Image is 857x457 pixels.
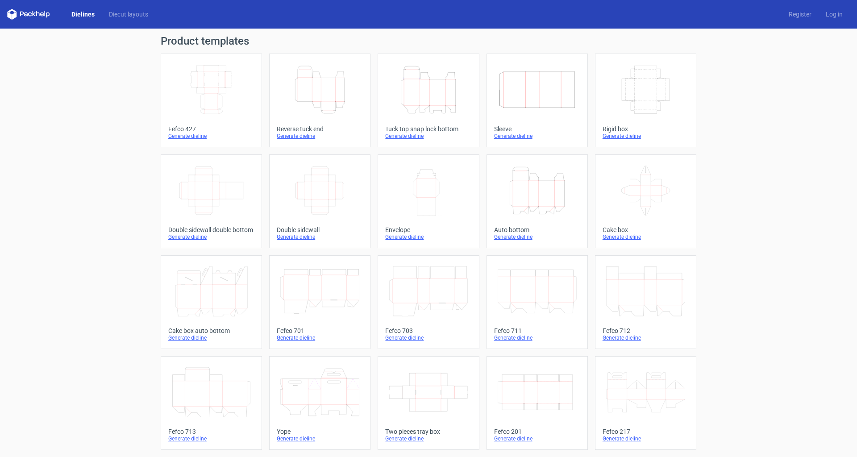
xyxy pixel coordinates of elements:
div: Generate dieline [277,435,363,442]
a: Dielines [64,10,102,19]
div: Generate dieline [494,133,580,140]
a: Diecut layouts [102,10,155,19]
div: Generate dieline [168,334,254,341]
a: Double sidewallGenerate dieline [269,154,370,248]
a: EnvelopeGenerate dieline [378,154,479,248]
a: Cake boxGenerate dieline [595,154,696,248]
a: SleeveGenerate dieline [487,54,588,147]
div: Generate dieline [494,435,580,442]
a: Fefco 701Generate dieline [269,255,370,349]
div: Generate dieline [494,334,580,341]
div: Auto bottom [494,226,580,233]
div: Fefco 427 [168,125,254,133]
a: Cake box auto bottomGenerate dieline [161,255,262,349]
div: Fefco 713 [168,428,254,435]
a: Tuck top snap lock bottomGenerate dieline [378,54,479,147]
a: Fefco 217Generate dieline [595,356,696,450]
div: Generate dieline [385,133,471,140]
div: Generate dieline [277,133,363,140]
div: Fefco 712 [603,327,689,334]
a: Rigid boxGenerate dieline [595,54,696,147]
a: Reverse tuck endGenerate dieline [269,54,370,147]
div: Generate dieline [603,133,689,140]
a: Log in [819,10,850,19]
div: Generate dieline [168,435,254,442]
div: Double sidewall double bottom [168,226,254,233]
div: Cake box auto bottom [168,327,254,334]
div: Reverse tuck end [277,125,363,133]
div: Fefco 701 [277,327,363,334]
a: Fefco 712Generate dieline [595,255,696,349]
div: Generate dieline [168,233,254,241]
a: Fefco 703Generate dieline [378,255,479,349]
div: Fefco 217 [603,428,689,435]
div: Envelope [385,226,471,233]
div: Generate dieline [277,233,363,241]
a: Fefco 427Generate dieline [161,54,262,147]
div: Cake box [603,226,689,233]
a: Double sidewall double bottomGenerate dieline [161,154,262,248]
a: Fefco 201Generate dieline [487,356,588,450]
div: Fefco 201 [494,428,580,435]
div: Generate dieline [603,435,689,442]
h1: Product templates [161,36,696,46]
div: Generate dieline [168,133,254,140]
a: YopeGenerate dieline [269,356,370,450]
div: Yope [277,428,363,435]
a: Two pieces tray boxGenerate dieline [378,356,479,450]
div: Sleeve [494,125,580,133]
a: Fefco 711Generate dieline [487,255,588,349]
div: Generate dieline [277,334,363,341]
div: Two pieces tray box [385,428,471,435]
div: Generate dieline [385,435,471,442]
div: Rigid box [603,125,689,133]
div: Tuck top snap lock bottom [385,125,471,133]
div: Fefco 703 [385,327,471,334]
a: Fefco 713Generate dieline [161,356,262,450]
div: Fefco 711 [494,327,580,334]
div: Generate dieline [603,334,689,341]
div: Generate dieline [603,233,689,241]
a: Register [782,10,819,19]
div: Generate dieline [385,334,471,341]
div: Generate dieline [494,233,580,241]
div: Generate dieline [385,233,471,241]
a: Auto bottomGenerate dieline [487,154,588,248]
div: Double sidewall [277,226,363,233]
